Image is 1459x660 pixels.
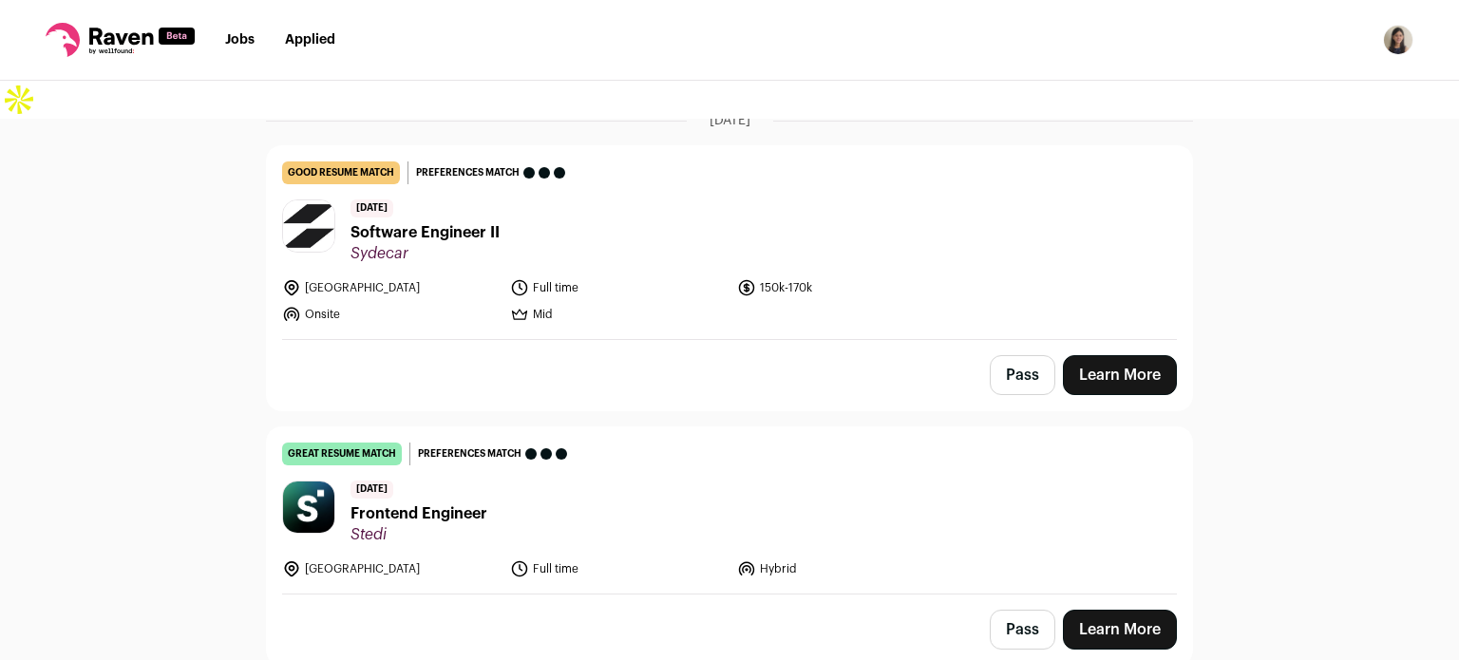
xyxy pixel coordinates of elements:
[416,163,520,182] span: Preferences match
[351,481,393,499] span: [DATE]
[267,427,1192,594] a: great resume match Preferences match [DATE] Frontend Engineer Stedi [GEOGRAPHIC_DATA] Full time H...
[1063,355,1177,395] a: Learn More
[1383,25,1413,55] button: Open dropdown
[351,221,500,244] span: Software Engineer II
[282,278,499,297] li: [GEOGRAPHIC_DATA]
[1383,25,1413,55] img: 16426237-medium_jpg
[1063,610,1177,650] a: Learn More
[510,305,727,324] li: Mid
[710,111,750,130] span: [DATE]
[510,278,727,297] li: Full time
[351,244,500,263] span: Sydecar
[351,525,487,544] span: Stedi
[282,305,499,324] li: Onsite
[737,559,954,578] li: Hybrid
[510,559,727,578] li: Full time
[282,443,402,465] div: great resume match
[282,161,400,184] div: good resume match
[351,199,393,217] span: [DATE]
[990,610,1055,650] button: Pass
[418,444,521,463] span: Preferences match
[283,200,334,252] img: 6fabec685da2bc7d581662a0635f989f0dd0d2f9cbd2ecf16fe6c8afa174012a.jpg
[283,481,334,533] img: a4c3d3dc00b318428b1913568419260d3ac1df910df87be60cc77ade69348f42.jpg
[282,559,499,578] li: [GEOGRAPHIC_DATA]
[285,33,335,47] a: Applied
[351,502,487,525] span: Frontend Engineer
[225,33,255,47] a: Jobs
[990,355,1055,395] button: Pass
[737,278,954,297] li: 150k-170k
[267,146,1192,339] a: good resume match Preferences match [DATE] Software Engineer II Sydecar [GEOGRAPHIC_DATA] Full ti...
